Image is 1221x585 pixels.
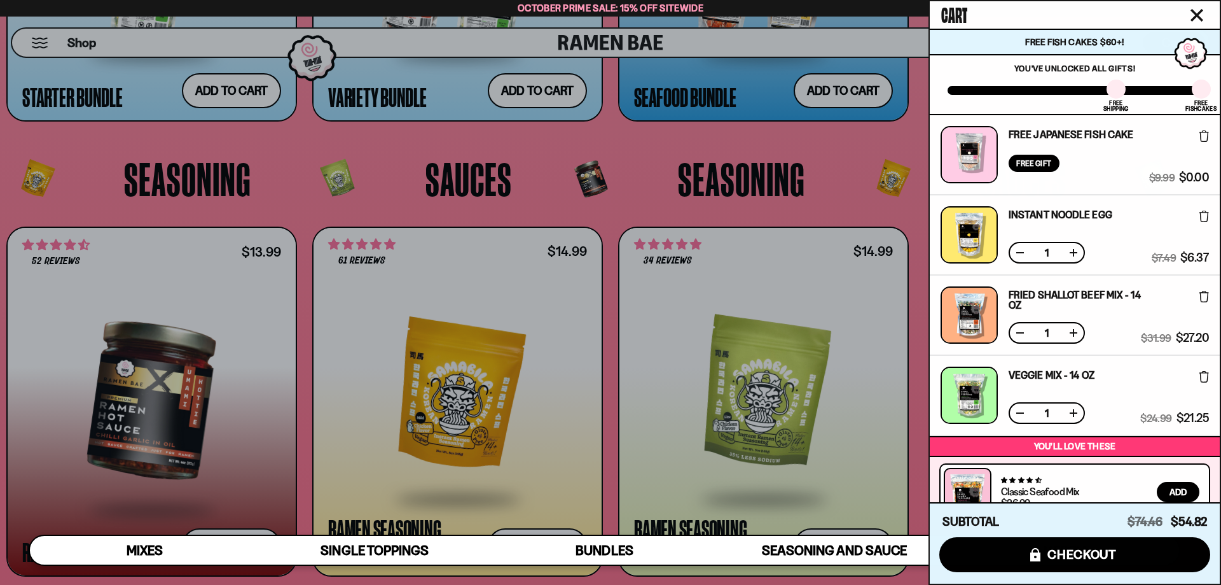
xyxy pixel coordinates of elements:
[1180,252,1209,264] span: $6.37
[30,536,259,565] a: Mixes
[1141,332,1171,344] span: $31.99
[259,536,489,565] a: Single Toppings
[1171,514,1207,529] span: $54.82
[1047,547,1117,561] span: checkout
[1179,172,1209,183] span: $0.00
[1187,6,1206,25] button: Close cart
[127,542,163,558] span: Mixes
[1176,332,1209,344] span: $27.20
[1025,36,1124,48] span: Free Fish Cakes $60+!
[939,537,1210,572] button: checkout
[1009,290,1141,310] a: Fried Shallot Beef Mix - 14 OZ
[1152,252,1176,264] span: $7.49
[1037,328,1057,338] span: 1
[1037,408,1057,418] span: 1
[933,441,1217,453] p: You’ll love these
[1037,248,1057,258] span: 1
[762,542,906,558] span: Seasoning and Sauce
[1009,129,1133,139] a: Free Japanese Fish Cake
[1009,155,1059,172] div: Free Gift
[1185,100,1217,111] div: Free Fishcakes
[948,63,1202,73] p: You've unlocked all gifts!
[1169,488,1187,497] span: Add
[1149,172,1175,183] span: $9.99
[1001,476,1041,484] span: 4.68 stars
[1009,370,1094,380] a: Veggie Mix - 14 OZ
[941,1,967,26] span: Cart
[490,536,719,565] a: Bundles
[1140,412,1171,424] span: $24.99
[1103,100,1128,111] div: Free Shipping
[321,542,428,558] span: Single Toppings
[1176,412,1209,424] span: $21.25
[1001,498,1030,508] div: $26.99
[1009,209,1112,220] a: Instant Noodle Egg
[576,542,633,558] span: Bundles
[942,516,999,528] h4: Subtotal
[1001,485,1079,498] a: Classic Seafood Mix
[719,536,949,565] a: Seasoning and Sauce
[518,2,703,14] span: October Prime Sale: 15% off Sitewide
[1157,482,1199,502] button: Add
[1128,514,1162,529] span: $74.46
